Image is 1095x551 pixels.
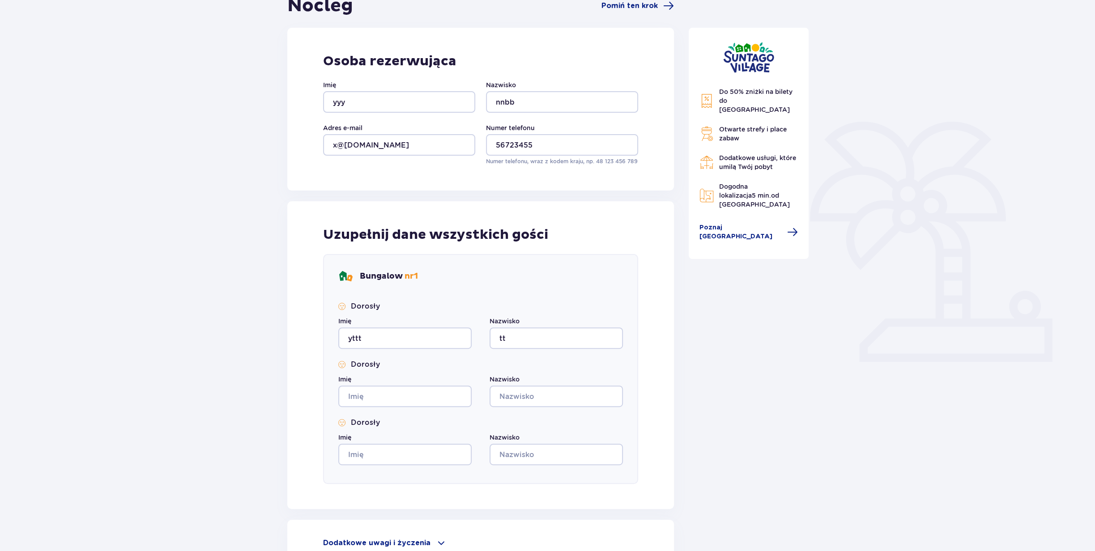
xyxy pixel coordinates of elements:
label: Nazwisko [486,81,516,89]
input: Nazwisko [490,444,623,465]
label: Nazwisko [490,375,520,384]
input: Imię [338,444,472,465]
img: Grill Icon [699,127,714,141]
p: Uzupełnij dane wszystkich gości [323,226,548,243]
span: Dogodna lokalizacja od [GEOGRAPHIC_DATA] [719,183,790,208]
span: Pomiń ten krok [601,1,658,11]
label: Nazwisko [490,433,520,442]
input: Nazwisko [486,91,638,113]
img: bungalows Icon [338,269,353,284]
img: Discount Icon [699,93,714,108]
span: nr 1 [405,271,418,281]
input: Nazwisko [490,386,623,407]
label: Imię [338,317,351,326]
input: Adres e-mail [323,134,475,156]
p: Osoba rezerwująca [323,53,639,70]
input: Imię [323,91,475,113]
img: Suntago Village [723,42,774,73]
label: Numer telefonu [486,123,535,132]
img: Restaurant Icon [699,155,714,170]
p: Bungalow [360,271,418,282]
label: Nazwisko [490,317,520,326]
input: Numer telefonu [486,134,638,156]
img: Smile Icon [338,303,345,310]
a: Pomiń ten krok [601,0,674,11]
label: Imię [323,81,336,89]
p: Dorosły [351,418,380,428]
label: Adres e-mail [323,123,362,132]
p: Numer telefonu, wraz z kodem kraju, np. 48 ​123 ​456 ​789 [486,157,638,165]
label: Imię [338,375,351,384]
input: Imię [338,327,472,349]
p: Dorosły [351,301,380,311]
input: Imię [338,386,472,407]
span: Otwarte strefy i place zabaw [719,126,787,142]
img: Smile Icon [338,361,345,368]
input: Nazwisko [490,327,623,349]
img: Map Icon [699,188,714,203]
label: Imię [338,433,351,442]
span: Do 50% zniżki na bilety do [GEOGRAPHIC_DATA] [719,88,792,113]
span: Poznaj [GEOGRAPHIC_DATA] [699,223,782,241]
span: 5 min. [752,192,771,199]
a: Poznaj [GEOGRAPHIC_DATA] [699,223,798,241]
img: Smile Icon [338,419,345,426]
p: Dodatkowe uwagi i życzenia [323,538,430,548]
span: Dodatkowe usługi, które umilą Twój pobyt [719,154,796,170]
p: Dorosły [351,360,380,369]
